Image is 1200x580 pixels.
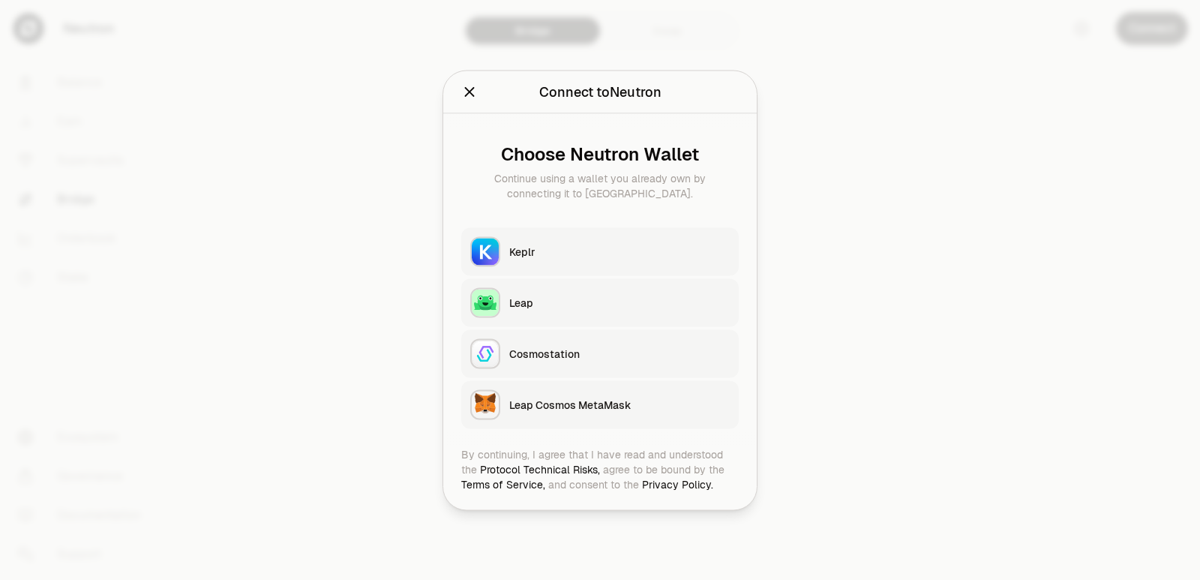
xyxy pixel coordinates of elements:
[642,477,713,491] a: Privacy Policy.
[473,170,727,200] div: Continue using a wallet you already own by connecting it to [GEOGRAPHIC_DATA].
[472,289,499,316] img: Leap
[472,391,499,418] img: Leap Cosmos MetaMask
[461,380,739,428] button: Leap Cosmos MetaMaskLeap Cosmos MetaMask
[461,477,545,491] a: Terms of Service,
[461,227,739,275] button: KeplrKeplr
[461,329,739,377] button: CosmostationCosmostation
[509,346,730,361] div: Cosmostation
[461,81,478,102] button: Close
[509,397,730,412] div: Leap Cosmos MetaMask
[472,340,499,367] img: Cosmostation
[509,244,730,259] div: Keplr
[461,446,739,491] div: By continuing, I agree that I have read and understood the agree to be bound by the and consent t...
[461,278,739,326] button: LeapLeap
[539,81,661,102] div: Connect to Neutron
[472,238,499,265] img: Keplr
[480,462,600,476] a: Protocol Technical Risks,
[509,295,730,310] div: Leap
[473,143,727,164] div: Choose Neutron Wallet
